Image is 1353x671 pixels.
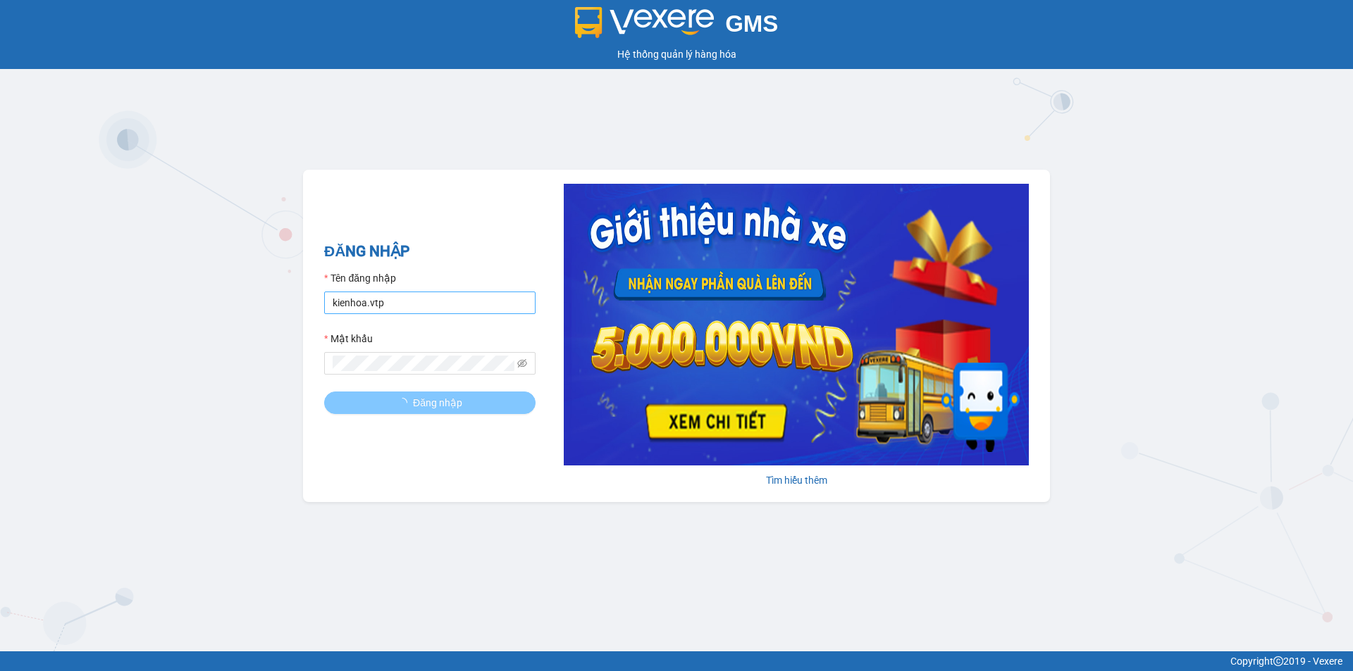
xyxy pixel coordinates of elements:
[725,11,778,37] span: GMS
[11,653,1342,669] div: Copyright 2019 - Vexere
[564,472,1029,488] div: Tìm hiểu thêm
[397,398,413,408] span: loading
[564,184,1029,465] img: banner-0
[575,7,715,38] img: logo 2
[324,291,536,314] input: Tên đăng nhập
[413,395,462,410] span: Đăng nhập
[324,331,373,346] label: Mật khẩu
[4,46,1349,62] div: Hệ thống quản lý hàng hóa
[517,358,527,368] span: eye-invisible
[324,391,536,414] button: Đăng nhập
[324,270,396,286] label: Tên đăng nhập
[333,356,514,371] input: Mật khẩu
[324,240,536,263] h2: ĐĂNG NHẬP
[1273,656,1283,666] span: copyright
[575,21,779,32] a: GMS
